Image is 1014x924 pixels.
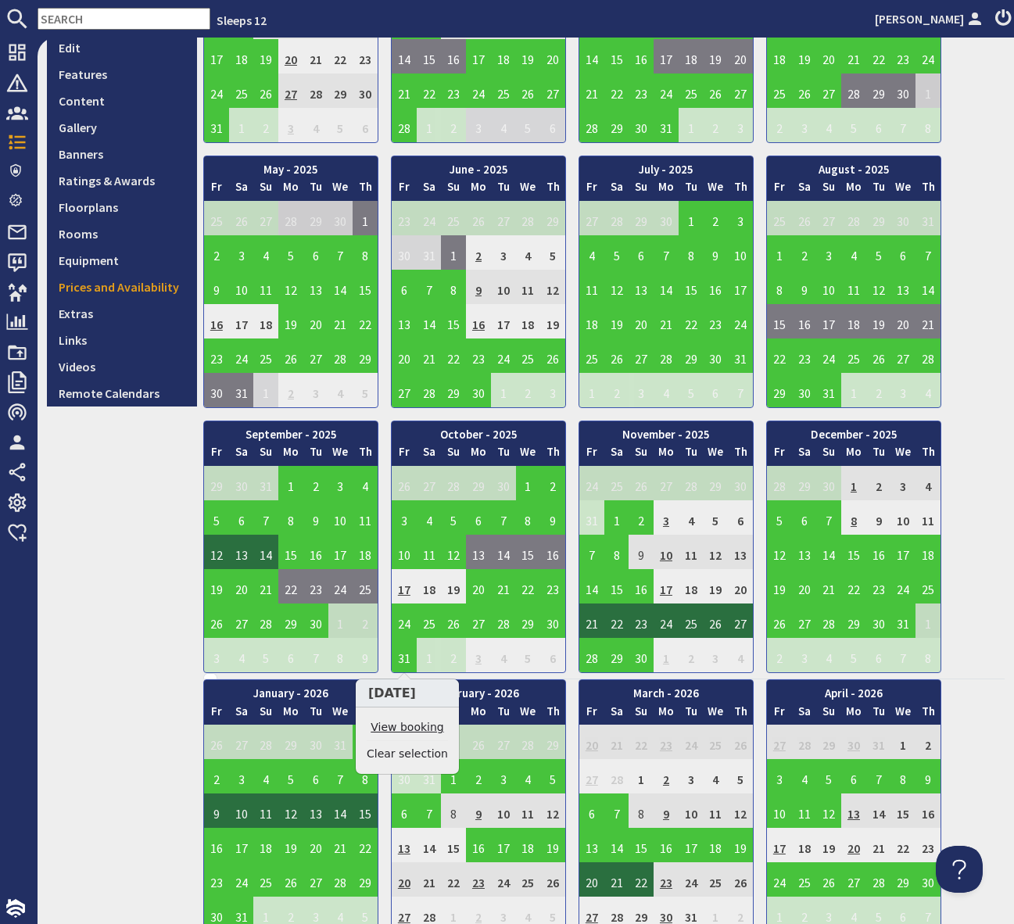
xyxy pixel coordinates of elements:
a: Ratings & Awards [47,167,197,194]
td: 26 [516,73,541,108]
td: 7 [915,235,941,270]
td: 5 [866,235,891,270]
td: 15 [417,39,442,73]
th: May - 2025 [204,156,378,179]
td: 2 [253,108,278,142]
td: 26 [866,338,891,373]
td: 30 [392,235,417,270]
td: 13 [303,270,328,304]
td: 10 [229,270,254,304]
td: 23 [704,304,729,338]
th: We [704,178,729,201]
td: 16 [204,304,229,338]
th: Fr [579,178,604,201]
td: 24 [915,39,941,73]
a: Links [47,327,197,353]
td: 18 [229,39,254,73]
td: 20 [303,304,328,338]
td: 28 [604,201,629,235]
td: 20 [392,338,417,373]
td: 21 [417,338,442,373]
td: 8 [915,108,941,142]
td: 26 [792,201,817,235]
td: 5 [353,373,378,407]
th: Th [915,178,941,201]
th: Su [441,178,466,201]
td: 17 [204,39,229,73]
td: 8 [441,270,466,304]
td: 24 [417,201,442,235]
td: 12 [278,270,303,304]
td: 28 [841,73,866,108]
td: 27 [491,201,516,235]
td: 3 [229,235,254,270]
td: 14 [328,270,353,304]
td: 21 [654,304,679,338]
td: 31 [915,201,941,235]
a: Gallery [47,114,197,141]
a: Extras [47,300,197,327]
td: 10 [728,235,753,270]
img: staytech_i_w-64f4e8e9ee0a9c174fd5317b4b171b261742d2d393467e5bdba4413f4f884c10.svg [6,899,25,918]
td: 14 [654,270,679,304]
td: 25 [679,73,704,108]
td: 28 [417,373,442,407]
td: 18 [491,39,516,73]
td: 18 [841,304,866,338]
td: 22 [328,39,353,73]
td: 28 [915,338,941,373]
td: 8 [353,235,378,270]
td: 16 [441,39,466,73]
td: 6 [392,270,417,304]
td: 15 [441,304,466,338]
a: Videos [47,353,197,380]
td: 3 [491,235,516,270]
td: 23 [204,338,229,373]
td: 26 [253,73,278,108]
td: 16 [466,304,491,338]
td: 9 [204,270,229,304]
td: 29 [303,201,328,235]
td: 8 [679,235,704,270]
td: 4 [654,373,679,407]
td: 16 [629,39,654,73]
td: 17 [816,304,841,338]
th: Th [353,178,378,201]
a: Edit [47,34,197,61]
th: Th [540,178,565,201]
td: 25 [841,338,866,373]
td: 25 [491,73,516,108]
td: 1 [767,235,792,270]
td: 24 [728,304,753,338]
th: Mo [278,178,303,201]
td: 20 [728,39,753,73]
td: 27 [891,338,916,373]
td: 4 [579,235,604,270]
td: 15 [767,304,792,338]
td: 5 [278,235,303,270]
td: 7 [654,235,679,270]
a: Content [47,88,197,114]
td: 3 [278,108,303,142]
td: 4 [491,108,516,142]
td: 19 [792,39,817,73]
td: 25 [441,201,466,235]
td: 30 [466,373,491,407]
td: 26 [792,73,817,108]
td: 28 [841,201,866,235]
td: 14 [579,39,604,73]
td: 2 [767,108,792,142]
td: 2 [204,235,229,270]
td: 17 [654,39,679,73]
td: 27 [278,73,303,108]
td: 21 [915,304,941,338]
td: 31 [417,235,442,270]
td: 12 [540,270,565,304]
td: 18 [516,304,541,338]
th: Mo [841,178,866,201]
td: 3 [303,373,328,407]
a: Floorplans [47,194,197,220]
td: 17 [229,304,254,338]
td: 20 [278,39,303,73]
td: 1 [253,373,278,407]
